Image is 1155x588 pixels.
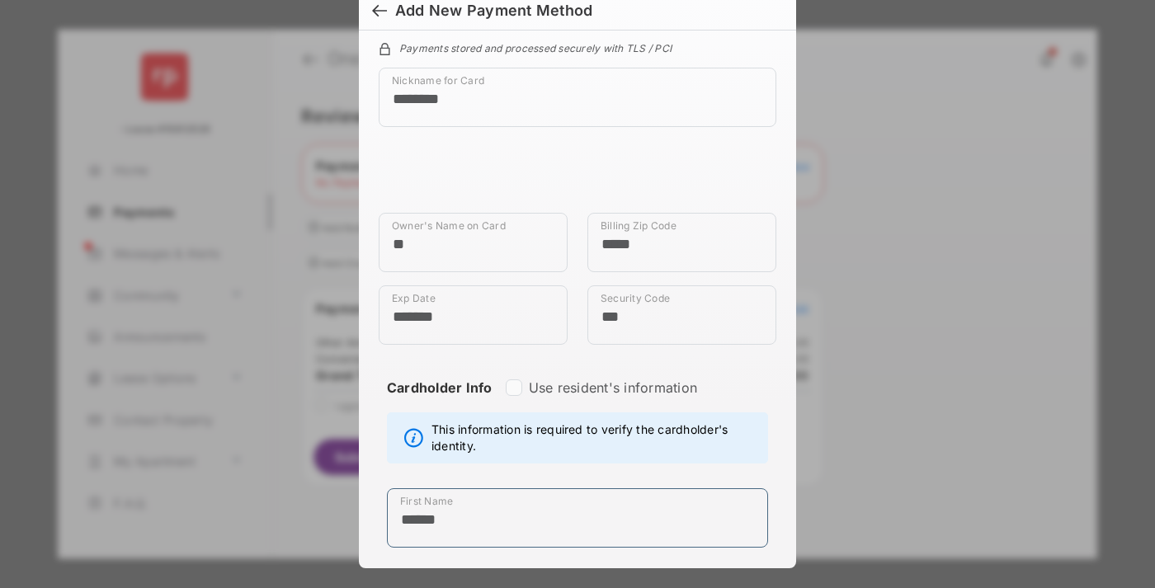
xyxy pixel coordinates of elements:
[379,40,776,54] div: Payments stored and processed securely with TLS / PCI
[529,379,697,396] label: Use resident's information
[395,2,592,20] div: Add New Payment Method
[431,421,759,454] span: This information is required to verify the cardholder's identity.
[379,140,776,213] iframe: Credit card field
[387,379,493,426] strong: Cardholder Info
